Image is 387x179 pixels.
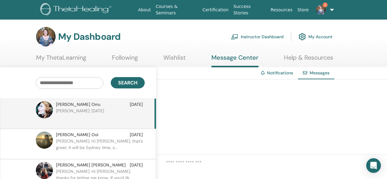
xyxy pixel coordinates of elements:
[211,54,259,67] a: Message Center
[316,5,326,15] img: default.jpg
[136,4,153,16] a: About
[56,132,99,138] span: [PERSON_NAME] Ooi
[58,31,121,42] h3: My Dashboard
[366,158,381,173] div: Open Intercom Messenger
[56,101,100,108] span: [PERSON_NAME] Orru
[295,4,311,16] a: Store
[267,70,293,76] a: Notifications
[200,4,231,16] a: Certification
[153,1,200,19] a: Courses & Seminars
[112,54,138,66] a: Following
[40,3,113,17] img: logo.png
[310,70,329,76] span: Messages
[231,1,268,19] a: Success Stories
[231,34,238,39] img: chalkboard-teacher.svg
[56,108,145,126] p: [PERSON_NAME]: [DATE]
[323,2,328,7] span: 2
[36,101,53,118] img: default.jpg
[130,162,143,168] span: [DATE]
[118,80,137,86] span: Search
[56,138,145,156] p: [PERSON_NAME]: Hi [PERSON_NAME], that's great. It will be Sydney time, s...
[36,132,53,149] img: default.jpg
[299,30,333,43] a: My Account
[284,54,333,66] a: Help & Resources
[111,77,145,88] button: Search
[299,32,306,42] img: cog.svg
[130,101,143,108] span: [DATE]
[268,4,295,16] a: Resources
[36,54,86,66] a: My ThetaLearning
[36,162,53,179] img: default.jpg
[163,54,186,66] a: Wishlist
[130,132,143,138] span: [DATE]
[56,162,126,168] span: [PERSON_NAME] [PERSON_NAME]
[231,30,284,43] a: Instructor Dashboard
[36,27,56,47] img: default.jpg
